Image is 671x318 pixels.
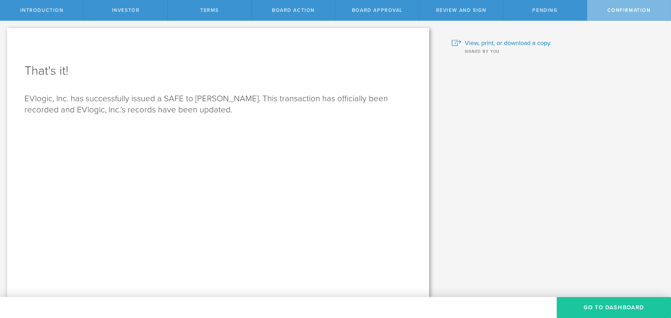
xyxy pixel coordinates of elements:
[557,297,671,318] button: Go To Dashboard
[24,62,412,79] h1: That's it!
[436,7,486,13] span: Review and Sign
[272,7,315,13] span: Board Action
[636,264,671,297] iframe: Chat Widget
[112,7,140,13] span: Investor
[200,7,219,13] span: terms
[352,7,403,13] span: Board Approval
[465,38,551,47] span: View, print, or download a copy.
[452,47,661,54] div: Signed by You
[607,7,651,13] span: Confirmation
[20,7,64,13] span: Introduction
[24,93,412,116] p: EVlogic, Inc. has successfully issued a SAFE to [PERSON_NAME]. This transaction has officially be...
[532,7,557,13] span: Pending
